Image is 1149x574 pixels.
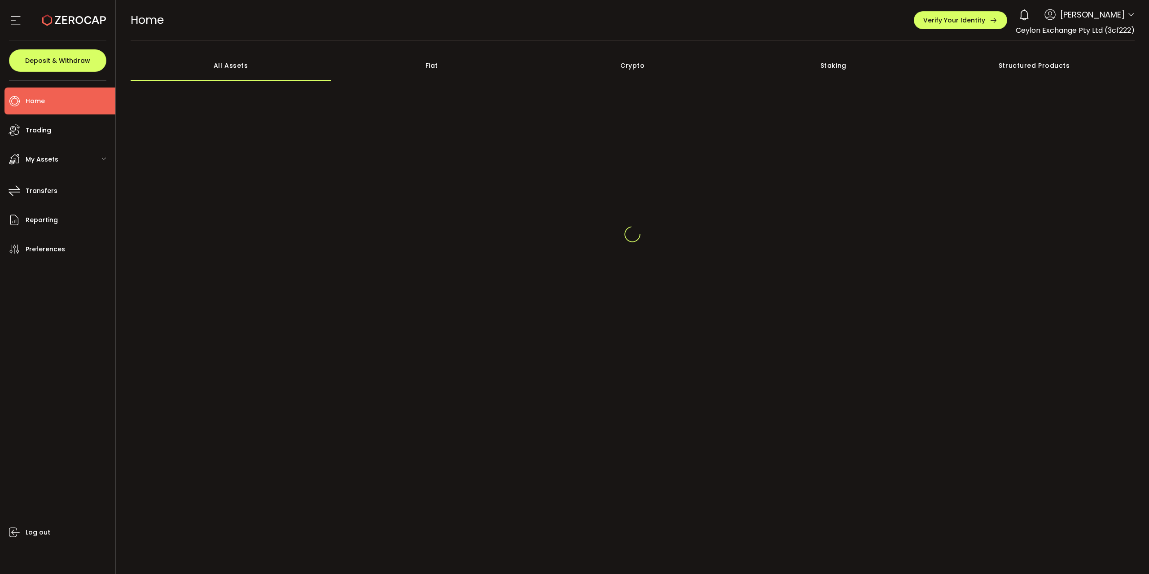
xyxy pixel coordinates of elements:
[26,153,58,166] span: My Assets
[26,124,51,137] span: Trading
[26,214,58,227] span: Reporting
[26,95,45,108] span: Home
[26,526,50,539] span: Log out
[131,50,332,81] div: All Assets
[914,11,1007,29] button: Verify Your Identity
[331,50,532,81] div: Fiat
[923,17,985,23] span: Verify Your Identity
[1060,9,1125,21] span: [PERSON_NAME]
[733,50,934,81] div: Staking
[1016,25,1135,35] span: Ceylon Exchange Pty Ltd (3cf222)
[934,50,1135,81] div: Structured Products
[9,49,106,72] button: Deposit & Withdraw
[532,50,733,81] div: Crypto
[25,57,90,64] span: Deposit & Withdraw
[131,12,164,28] span: Home
[26,184,57,197] span: Transfers
[26,243,65,256] span: Preferences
